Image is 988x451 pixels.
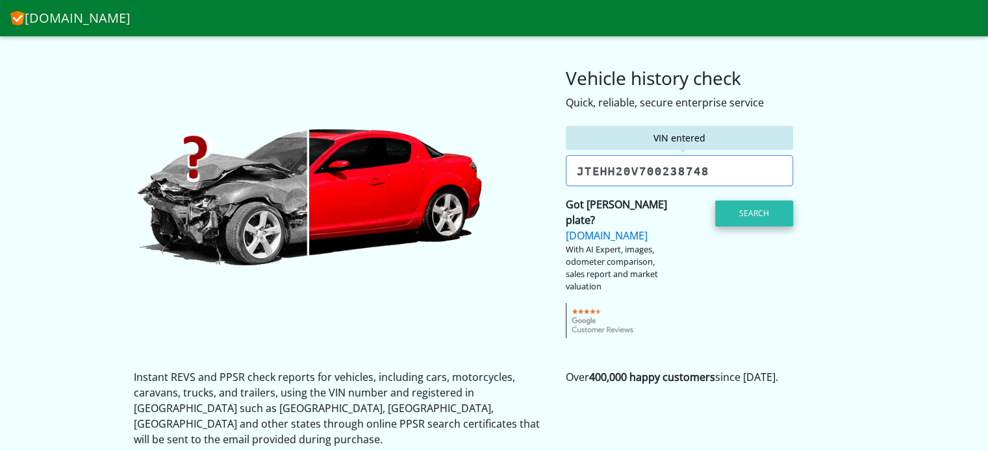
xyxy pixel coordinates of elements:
strong: 400,000 happy customers [589,370,715,384]
button: Search [715,201,793,226]
span: VIN entered [653,132,705,144]
div: Quick, reliable, secure enterprise service [566,95,855,110]
p: Instant REVS and PPSR check reports for vehicles, including cars, motorcycles, caravans, trucks, ... [134,369,546,447]
p: Over since [DATE]. [566,369,855,385]
a: [DOMAIN_NAME] [10,5,131,31]
a: [DOMAIN_NAME] [566,228,648,243]
div: With AI Expert, images, odometer comparison, sales report and market valuation [566,243,670,293]
img: gcr-badge-transparent.png.pagespeed.ce.05XcFOhvEz.png [566,303,640,338]
img: CheckVIN [134,126,485,268]
h3: Vehicle history check [566,67,855,90]
strong: Got [PERSON_NAME] plate? [566,197,667,227]
img: CheckVIN.com.au logo [10,8,25,25]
